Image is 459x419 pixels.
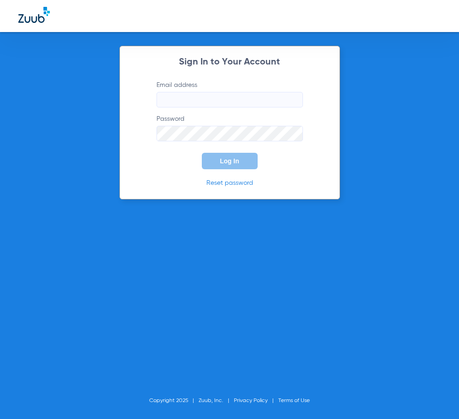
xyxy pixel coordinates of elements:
[234,398,268,403] a: Privacy Policy
[278,398,310,403] a: Terms of Use
[413,375,459,419] iframe: Chat Widget
[157,92,303,107] input: Email address
[143,58,317,67] h2: Sign In to Your Account
[149,396,199,405] li: Copyright 2025
[157,126,303,141] input: Password
[157,81,303,107] label: Email address
[18,7,50,23] img: Zuub Logo
[206,180,253,186] a: Reset password
[202,153,258,169] button: Log In
[157,114,303,141] label: Password
[220,157,239,165] span: Log In
[199,396,234,405] li: Zuub, Inc.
